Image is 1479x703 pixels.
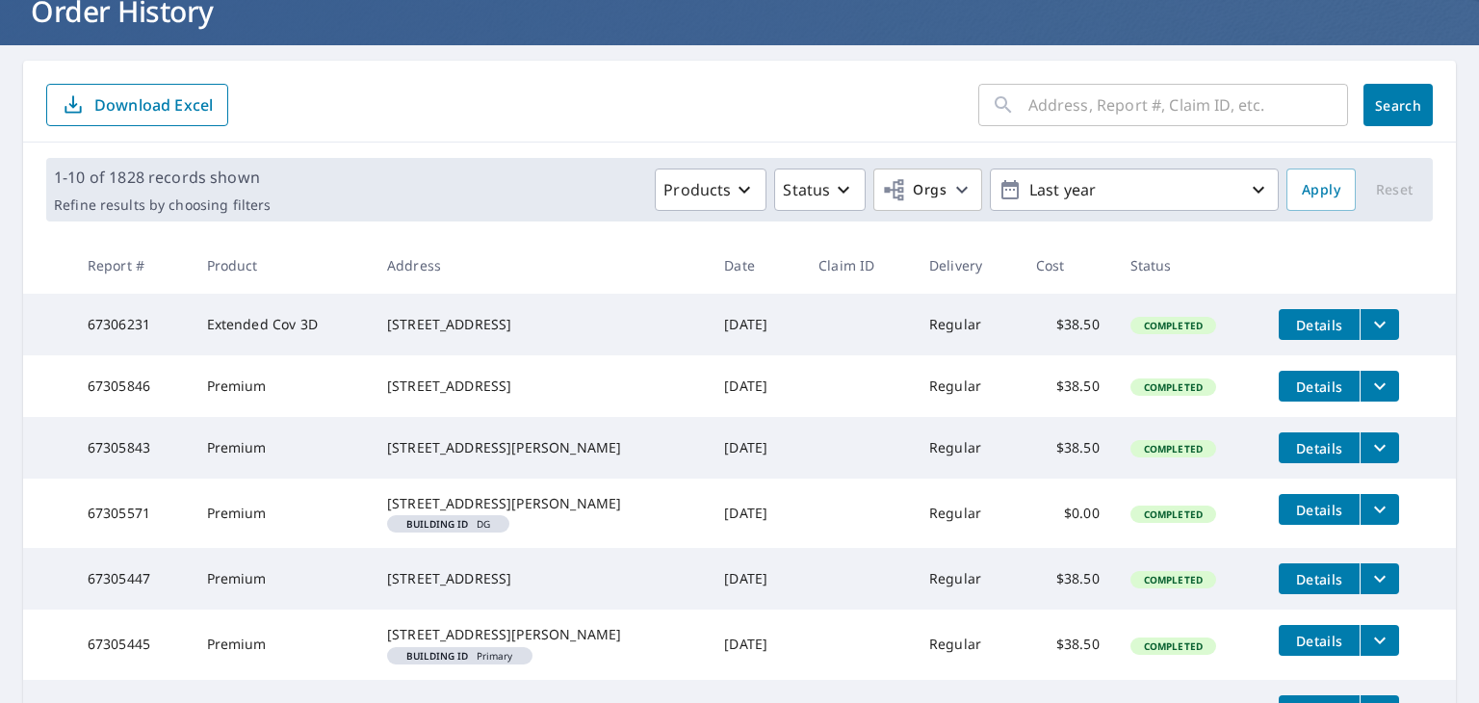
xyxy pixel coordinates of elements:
[387,569,693,588] div: [STREET_ADDRESS]
[709,417,803,479] td: [DATE]
[914,294,1021,355] td: Regular
[1132,639,1214,653] span: Completed
[709,294,803,355] td: [DATE]
[72,479,192,548] td: 67305571
[1279,563,1360,594] button: detailsBtn-67305447
[1132,442,1214,456] span: Completed
[914,355,1021,417] td: Regular
[192,479,372,548] td: Premium
[192,548,372,610] td: Premium
[803,237,914,294] th: Claim ID
[914,610,1021,679] td: Regular
[1132,319,1214,332] span: Completed
[1360,625,1399,656] button: filesDropdownBtn-67305445
[1360,563,1399,594] button: filesDropdownBtn-67305447
[387,494,693,513] div: [STREET_ADDRESS][PERSON_NAME]
[655,169,766,211] button: Products
[387,377,693,396] div: [STREET_ADDRESS]
[192,417,372,479] td: Premium
[1021,548,1115,610] td: $38.50
[1286,169,1356,211] button: Apply
[1290,570,1348,588] span: Details
[1360,309,1399,340] button: filesDropdownBtn-67306231
[873,169,982,211] button: Orgs
[192,610,372,679] td: Premium
[774,169,866,211] button: Status
[192,355,372,417] td: Premium
[663,178,731,201] p: Products
[882,178,947,202] span: Orgs
[1132,508,1214,521] span: Completed
[709,237,803,294] th: Date
[1290,439,1348,457] span: Details
[1279,494,1360,525] button: detailsBtn-67305571
[1279,371,1360,402] button: detailsBtn-67305846
[1363,84,1433,126] button: Search
[387,315,693,334] div: [STREET_ADDRESS]
[372,237,709,294] th: Address
[914,417,1021,479] td: Regular
[72,355,192,417] td: 67305846
[1290,632,1348,650] span: Details
[1132,380,1214,394] span: Completed
[406,651,469,661] em: Building ID
[72,610,192,679] td: 67305445
[46,84,228,126] button: Download Excel
[1290,378,1348,396] span: Details
[1360,371,1399,402] button: filesDropdownBtn-67305846
[387,438,693,457] div: [STREET_ADDRESS][PERSON_NAME]
[1021,355,1115,417] td: $38.50
[990,169,1279,211] button: Last year
[1279,309,1360,340] button: detailsBtn-67306231
[395,651,525,661] span: Primary
[709,479,803,548] td: [DATE]
[1360,494,1399,525] button: filesDropdownBtn-67305571
[709,548,803,610] td: [DATE]
[1021,479,1115,548] td: $0.00
[1360,432,1399,463] button: filesDropdownBtn-67305843
[1290,501,1348,519] span: Details
[1022,173,1247,207] p: Last year
[1021,294,1115,355] td: $38.50
[1279,432,1360,463] button: detailsBtn-67305843
[1028,78,1348,132] input: Address, Report #, Claim ID, etc.
[72,548,192,610] td: 67305447
[54,196,271,214] p: Refine results by choosing filters
[406,519,469,529] em: Building ID
[709,355,803,417] td: [DATE]
[72,294,192,355] td: 67306231
[1021,237,1115,294] th: Cost
[94,94,213,116] p: Download Excel
[1279,625,1360,656] button: detailsBtn-67305445
[1290,316,1348,334] span: Details
[1132,573,1214,586] span: Completed
[72,417,192,479] td: 67305843
[1115,237,1263,294] th: Status
[914,237,1021,294] th: Delivery
[1302,178,1340,202] span: Apply
[192,294,372,355] td: Extended Cov 3D
[54,166,271,189] p: 1-10 of 1828 records shown
[1021,417,1115,479] td: $38.50
[387,625,693,644] div: [STREET_ADDRESS][PERSON_NAME]
[72,237,192,294] th: Report #
[709,610,803,679] td: [DATE]
[914,479,1021,548] td: Regular
[1021,610,1115,679] td: $38.50
[192,237,372,294] th: Product
[783,178,830,201] p: Status
[914,548,1021,610] td: Regular
[395,519,502,529] span: DG
[1379,96,1417,115] span: Search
